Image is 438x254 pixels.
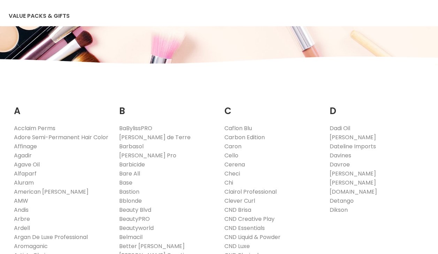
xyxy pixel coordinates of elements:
[119,242,185,250] a: Better [PERSON_NAME]
[119,206,151,214] a: Beauty Blvd
[14,215,30,223] a: Arbre
[224,242,250,250] a: CND Luxe
[14,188,89,196] a: American [PERSON_NAME]
[3,9,75,23] a: Value Packs & Gifts
[329,197,353,205] a: Detango
[119,179,132,187] a: Base
[14,242,48,250] a: Aromaganic
[329,133,376,141] a: [PERSON_NAME]
[224,170,240,178] a: Checi
[14,133,108,141] a: Adore Semi-Permanent Hair Color
[224,160,245,169] a: Cerena
[119,233,143,241] a: Belmacil
[14,197,28,205] a: AMW
[224,188,277,196] a: Clairol Professional
[119,95,214,118] h2: B
[224,233,281,241] a: CND Liquid & Powder
[14,179,34,187] a: Aluram
[119,133,191,141] a: [PERSON_NAME] de Terre
[224,142,241,150] a: Caron
[14,124,55,132] a: Acclaim Perms
[14,160,40,169] a: Agave Oil
[224,151,238,159] a: Cello
[329,170,376,178] a: [PERSON_NAME]
[119,151,176,159] a: [PERSON_NAME] Pro
[14,95,109,118] h2: A
[119,188,139,196] a: Bastion
[224,179,233,187] a: Chi
[329,179,376,187] a: [PERSON_NAME]
[14,170,37,178] a: Alfaparf
[119,224,154,232] a: Beautyworld
[14,224,30,232] a: Ardell
[224,215,275,223] a: CND Creative Play
[119,170,140,178] a: Bare All
[329,95,424,118] h2: D
[329,124,350,132] a: Dadi Oil
[329,160,349,169] a: Davroe
[224,95,319,118] h2: C
[119,160,145,169] a: Barbicide
[329,188,377,196] a: [DOMAIN_NAME]
[329,142,376,150] a: Dateline Imports
[14,206,29,214] a: Andis
[224,133,265,141] a: Carbon Edition
[224,124,252,132] a: Caflon Blu
[119,197,142,205] a: Bblonde
[224,224,265,232] a: CND Essentials
[329,206,347,214] a: Dikson
[329,151,351,159] a: Davines
[14,151,32,159] a: Agadir
[14,233,88,241] a: Argan De Luxe Professional
[119,124,152,132] a: BaBylissPRO
[224,197,255,205] a: Clever Curl
[119,215,150,223] a: BeautyPRO
[14,142,37,150] a: Affinage
[224,206,251,214] a: CND Brisa
[119,142,144,150] a: Barbasol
